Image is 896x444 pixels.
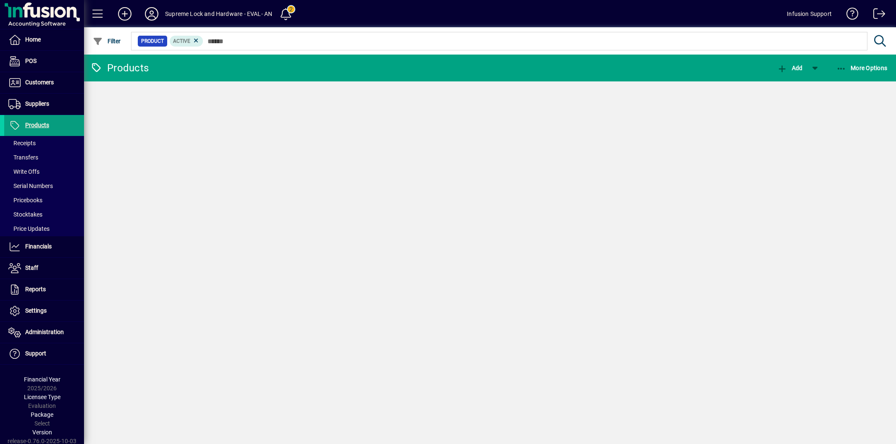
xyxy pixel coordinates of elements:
mat-chip: Activation Status: Active [170,36,203,47]
button: Add [775,60,804,76]
a: Pricebooks [4,193,84,207]
div: Products [90,61,149,75]
span: Serial Numbers [8,183,53,189]
a: Customers [4,72,84,93]
a: Write Offs [4,165,84,179]
span: Customers [25,79,54,86]
span: Pricebooks [8,197,42,204]
button: Profile [138,6,165,21]
span: Licensee Type [24,394,60,400]
a: Suppliers [4,94,84,115]
a: Home [4,29,84,50]
span: POS [25,57,37,64]
a: Reports [4,279,84,300]
a: Logout [867,2,885,29]
span: Support [25,350,46,357]
span: Product [141,37,164,45]
span: Receipts [8,140,36,146]
span: Home [25,36,41,43]
span: Products [25,122,49,128]
span: Stocktakes [8,211,42,218]
span: Filter [93,38,121,44]
span: Write Offs [8,168,39,175]
button: Add [111,6,138,21]
a: Settings [4,300,84,321]
button: Filter [91,34,123,49]
span: Add [777,65,802,71]
span: Administration [25,329,64,335]
a: Administration [4,322,84,343]
span: Version [32,429,52,436]
span: Active [173,38,190,44]
a: Receipts [4,136,84,150]
span: Suppliers [25,100,49,107]
a: Support [4,343,84,364]
a: Transfers [4,150,84,165]
span: Package [31,411,53,418]
a: Stocktakes [4,207,84,222]
a: Knowledge Base [840,2,859,29]
span: Financial Year [24,376,60,383]
a: Serial Numbers [4,179,84,193]
button: More Options [834,60,890,76]
a: Price Updates [4,222,84,236]
a: Financials [4,236,84,257]
span: Staff [25,264,38,271]
span: Reports [25,286,46,293]
span: Price Updates [8,225,50,232]
span: Transfers [8,154,38,161]
span: Financials [25,243,52,250]
div: Supreme Lock and Hardware - EVAL- AN [165,7,272,21]
a: Staff [4,258,84,279]
a: POS [4,51,84,72]
div: Infusion Support [787,7,832,21]
span: Settings [25,307,47,314]
span: More Options [836,65,888,71]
